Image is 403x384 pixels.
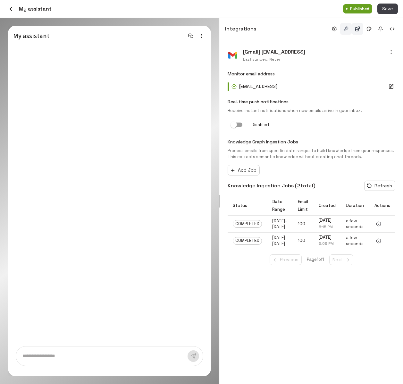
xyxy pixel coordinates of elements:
p: a few seconds [346,235,364,247]
p: [DATE] - [DATE] [272,218,287,230]
th: Created [314,196,341,216]
button: Integrations [352,23,363,35]
th: Email Limit [293,196,314,216]
button: Notifications [375,23,386,35]
div: Unknown status [233,220,262,228]
button: Tools [340,23,352,35]
p: Process emails from specific date ranges to build knowledge from your responses. This extracts se... [228,148,395,160]
th: Actions [369,196,395,216]
span: 6:15 PM [319,224,333,229]
svg: Access to email address is validated [231,84,237,89]
p: [DATE] [319,235,336,241]
h6: [Gmail] [EMAIL_ADDRESS] [243,48,387,56]
span: COMPLETED [233,221,262,227]
p: a few seconds [346,218,364,230]
span: Last synced: Never [243,56,281,63]
button: Refresh [364,181,395,191]
h6: Knowledge Ingestion Jobs ( 2 total) [228,182,315,190]
th: Status [228,196,267,216]
span: COMPLETED [233,238,262,244]
p: [DATE] [319,218,336,224]
p: 100 [298,221,308,227]
span: 6:09 PM [319,241,334,246]
div: Unknown status [233,237,262,245]
p: Knowledge Graph Ingestion Jobs [228,139,395,145]
button: Add Job [228,165,260,175]
p: [EMAIL_ADDRESS] [239,83,277,90]
p: Receive instant notifications when new emails arrive in your inbox. [228,108,395,114]
h6: Integrations [225,25,256,33]
button: View details [374,220,383,228]
p: Monitor email address [228,71,275,77]
p: 100 [298,238,308,244]
button: Branding [363,23,375,35]
p: Real-time push notifications [228,98,395,105]
p: My assistant [13,31,158,41]
button: Basic info [329,23,340,35]
p: Page 1 of 1 [307,257,324,263]
p: [DATE] - [DATE] [272,235,287,247]
th: Date Range [267,196,292,216]
p: Disabled [251,122,269,128]
th: Duration [341,196,369,216]
button: View details [374,237,383,245]
img: Gmail [228,50,238,60]
button: Embed [386,23,398,35]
